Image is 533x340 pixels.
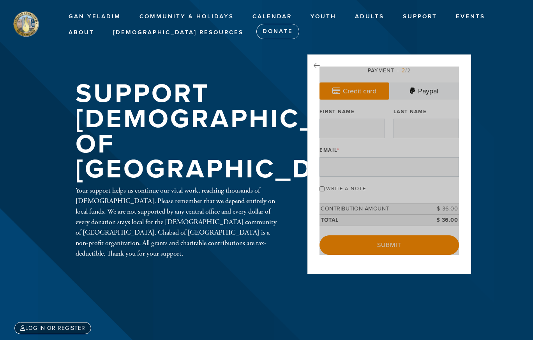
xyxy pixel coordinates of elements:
[349,9,390,24] a: Adults
[76,185,282,259] div: Your support helps us continue our vital work, reaching thousands of [DEMOGRAPHIC_DATA]. Please r...
[256,24,299,39] a: Donate
[12,10,40,38] img: stamford%20logo.png
[14,322,91,334] a: Log in or register
[134,9,240,24] a: Community & Holidays
[63,25,100,40] a: About
[247,9,298,24] a: Calendar
[305,9,342,24] a: Youth
[450,9,491,24] a: Events
[63,9,127,24] a: Gan Yeladim
[107,25,249,40] a: [DEMOGRAPHIC_DATA] Resources
[397,9,443,24] a: Support
[76,81,401,182] h1: Support [DEMOGRAPHIC_DATA] of [GEOGRAPHIC_DATA]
